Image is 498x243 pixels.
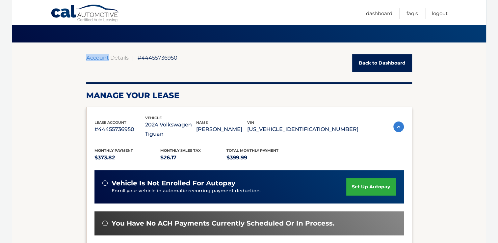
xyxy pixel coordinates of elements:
[51,4,120,23] a: Cal Automotive
[393,121,404,132] img: accordion-active.svg
[352,54,412,72] a: Back to Dashboard
[432,8,448,19] a: Logout
[406,8,418,19] a: FAQ's
[86,91,412,100] h2: Manage Your Lease
[132,54,134,61] span: |
[226,153,293,162] p: $399.99
[112,187,347,195] p: Enroll your vehicle in automatic recurring payment deduction.
[112,219,334,228] span: You have no ACH payments currently scheduled or in process.
[94,125,145,134] p: #44455736950
[346,178,396,196] a: set up autopay
[112,179,235,187] span: vehicle is not enrolled for autopay
[145,120,196,139] p: 2024 Volkswagen Tiguan
[160,153,226,162] p: $26.17
[138,54,177,61] span: #44455736950
[247,120,254,125] span: vin
[160,148,201,153] span: Monthly sales Tax
[102,221,108,226] img: alert-white.svg
[94,153,161,162] p: $373.82
[94,148,133,153] span: Monthly Payment
[86,54,129,61] a: Account Details
[226,148,278,153] span: Total Monthly Payment
[94,120,126,125] span: lease account
[247,125,358,134] p: [US_VEHICLE_IDENTIFICATION_NUMBER]
[196,120,208,125] span: name
[102,180,108,186] img: alert-white.svg
[366,8,392,19] a: Dashboard
[145,116,162,120] span: vehicle
[196,125,247,134] p: [PERSON_NAME]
